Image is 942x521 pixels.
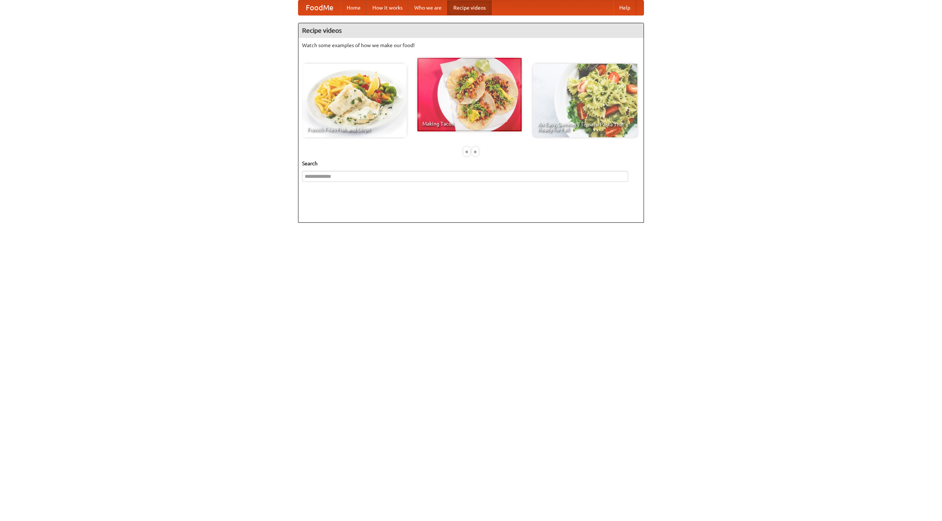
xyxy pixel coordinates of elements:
[366,0,408,15] a: How it works
[463,147,470,156] div: «
[538,122,632,132] span: An Easy, Summery Tomato Pasta That's Ready for Fall
[408,0,447,15] a: Who we are
[613,0,636,15] a: Help
[341,0,366,15] a: Home
[307,127,401,132] span: French Fries Fish and Chips
[302,42,640,49] p: Watch some examples of how we make our food!
[533,64,637,137] a: An Easy, Summery Tomato Pasta That's Ready for Fall
[447,0,492,15] a: Recipe videos
[422,121,517,126] span: Making Tacos
[302,160,640,167] h5: Search
[417,58,522,131] a: Making Tacos
[302,64,407,137] a: French Fries Fish and Chips
[472,147,479,156] div: »
[298,23,644,38] h4: Recipe videos
[298,0,341,15] a: FoodMe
